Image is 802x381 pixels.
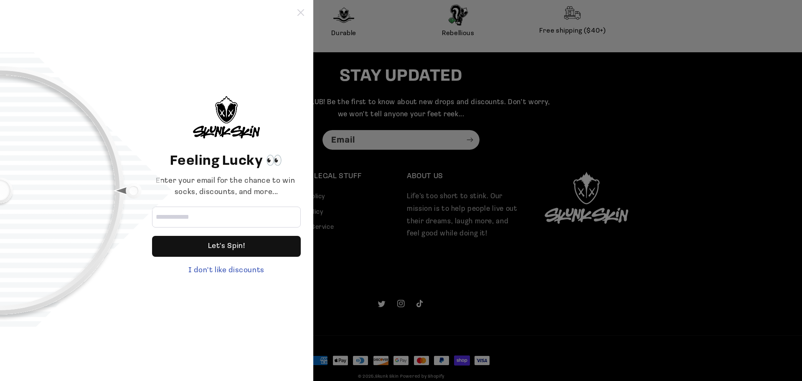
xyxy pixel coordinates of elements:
[152,207,301,228] input: Email address
[152,151,301,171] header: Feeling Lucky 👀
[152,236,301,257] div: Let's Spin!
[193,96,260,138] img: logo
[152,265,301,276] div: I don't like discounts
[208,236,245,257] div: Let's Spin!
[152,176,301,198] div: Enter your email for the chance to win socks, discounts, and more...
